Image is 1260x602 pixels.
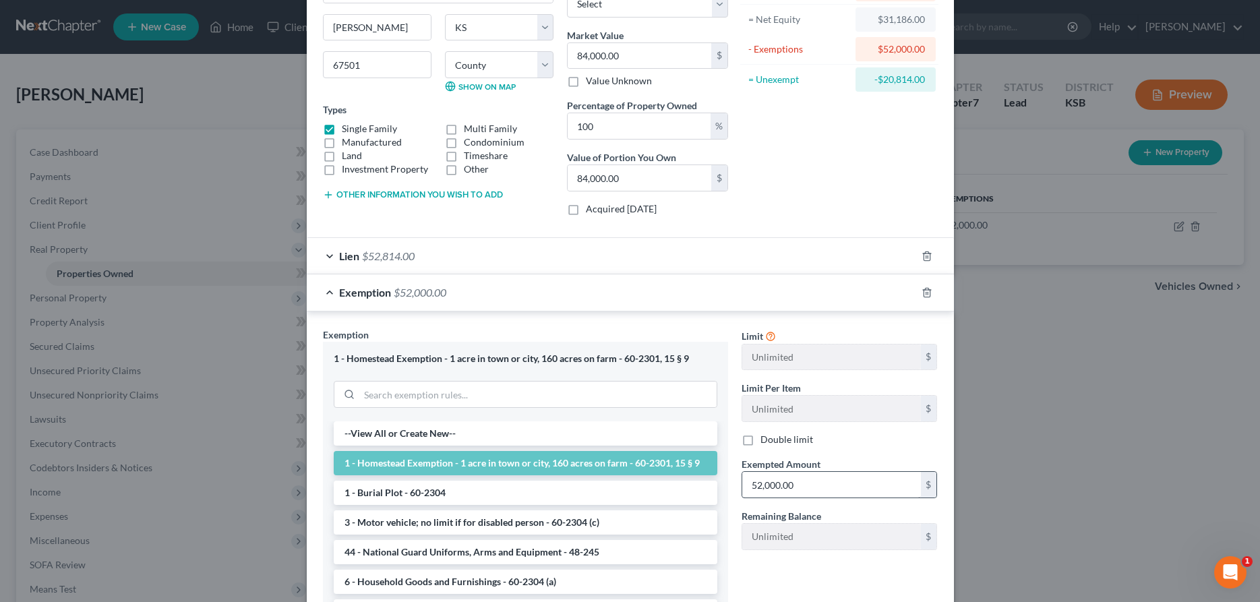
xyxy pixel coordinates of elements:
li: 1 - Homestead Exemption - 1 acre in town or city, 160 acres on farm - 60-2301, 15 § 9 [334,451,717,475]
input: Enter zip... [323,51,431,78]
label: Types [323,102,347,117]
input: 0.00 [742,472,921,498]
span: Limit [742,330,763,342]
div: -$20,814.00 [866,73,925,86]
input: -- [742,344,921,370]
div: $ [921,524,937,549]
a: Show on Map [445,81,516,92]
div: $31,186.00 [866,13,925,26]
label: Acquired [DATE] [586,202,657,216]
span: Lien [339,249,359,262]
label: Double limit [760,433,813,446]
label: Other [464,162,489,176]
input: 0.00 [568,165,711,191]
div: - Exemptions [748,42,850,56]
li: 6 - Household Goods and Furnishings - 60-2304 (a) [334,570,717,594]
span: $52,814.00 [362,249,415,262]
div: = Net Equity [748,13,850,26]
label: Value of Portion You Own [567,150,676,164]
div: $ [711,43,727,69]
li: 3 - Motor vehicle; no limit if for disabled person - 60-2304 (c) [334,510,717,535]
input: 0.00 [568,43,711,69]
label: Condominium [464,136,524,149]
label: Timeshare [464,149,508,162]
input: -- [742,524,921,549]
div: 1 - Homestead Exemption - 1 acre in town or city, 160 acres on farm - 60-2301, 15 § 9 [334,353,717,365]
label: Land [342,149,362,162]
label: Multi Family [464,122,517,136]
label: Manufactured [342,136,402,149]
div: $ [921,396,937,421]
div: $ [921,344,937,370]
span: 1 [1242,556,1253,567]
label: Market Value [567,28,624,42]
div: $ [921,472,937,498]
input: 0.00 [568,113,711,139]
button: Other information you wish to add [323,189,503,200]
span: $52,000.00 [394,286,446,299]
span: Exempted Amount [742,458,820,470]
input: -- [742,396,921,421]
li: 44 - National Guard Uniforms, Arms and Equipment - 48-245 [334,540,717,564]
li: --View All or Create New-- [334,421,717,446]
label: Single Family [342,122,397,136]
span: Exemption [339,286,391,299]
input: Search exemption rules... [359,382,717,407]
div: $52,000.00 [866,42,925,56]
input: Enter city... [324,15,431,40]
label: Investment Property [342,162,428,176]
div: % [711,113,727,139]
label: Limit Per Item [742,381,801,395]
label: Percentage of Property Owned [567,98,697,113]
li: 1 - Burial Plot - 60-2304 [334,481,717,505]
label: Remaining Balance [742,509,821,523]
span: Exemption [323,329,369,340]
div: = Unexempt [748,73,850,86]
div: $ [711,165,727,191]
label: Value Unknown [586,74,652,88]
iframe: Intercom live chat [1214,556,1247,589]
